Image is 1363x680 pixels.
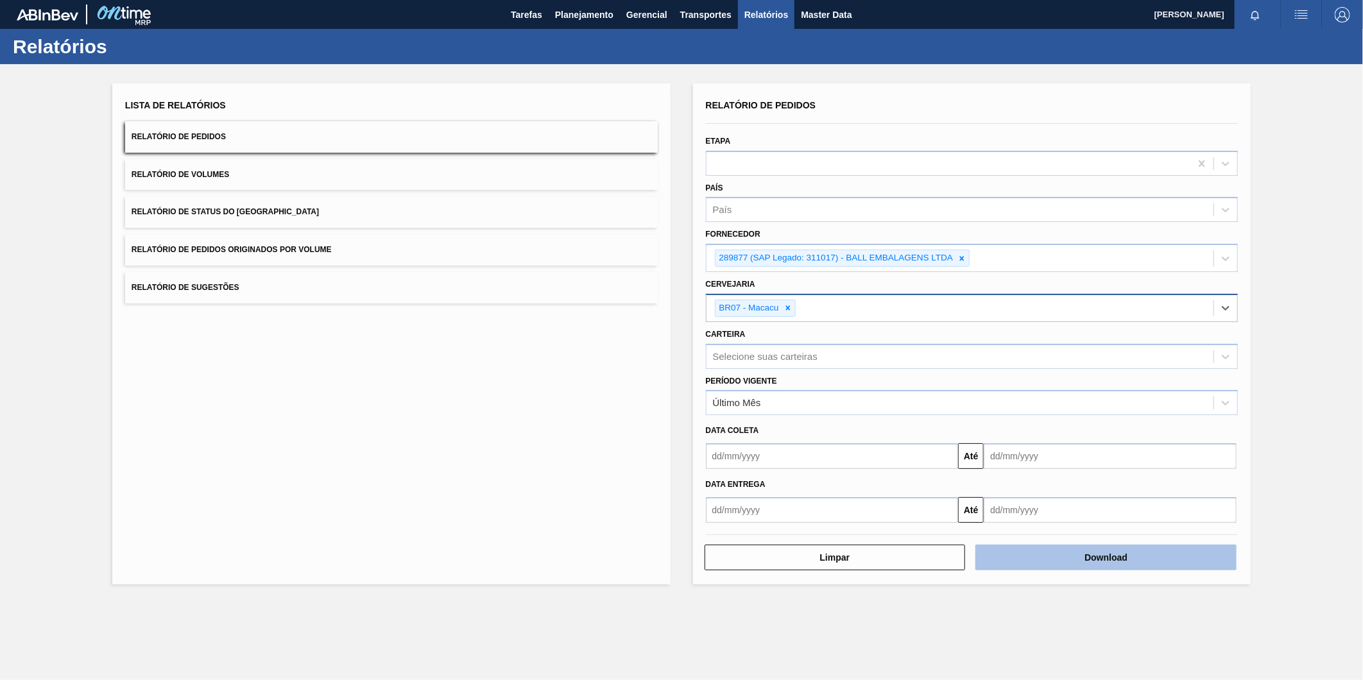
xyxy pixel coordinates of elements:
input: dd/mm/yyyy [706,497,959,523]
label: Fornecedor [706,230,760,239]
button: Download [975,545,1237,570]
span: Relatório de Pedidos [132,132,226,141]
span: Relatório de Volumes [132,170,229,179]
img: Logout [1335,7,1350,22]
button: Até [958,443,984,469]
button: Até [958,497,984,523]
button: Relatório de Sugestões [125,272,658,303]
img: userActions [1294,7,1309,22]
span: Relatório de Pedidos Originados por Volume [132,245,332,254]
span: Relatórios [744,7,788,22]
span: Gerencial [626,7,667,22]
span: Master Data [801,7,852,22]
input: dd/mm/yyyy [984,443,1237,469]
div: Selecione suas carteiras [713,351,818,362]
div: País [713,205,732,216]
label: Cervejaria [706,280,755,289]
label: Etapa [706,137,731,146]
button: Notificações [1235,6,1276,24]
span: Planejamento [555,7,613,22]
input: dd/mm/yyyy [984,497,1237,523]
span: Relatório de Status do [GEOGRAPHIC_DATA] [132,207,319,216]
button: Limpar [705,545,966,570]
button: Relatório de Pedidos Originados por Volume [125,234,658,266]
span: Lista de Relatórios [125,100,226,110]
button: Relatório de Volumes [125,159,658,191]
label: País [706,183,723,192]
span: Data coleta [706,426,759,435]
span: Tarefas [511,7,542,22]
div: BR07 - Macacu [716,300,781,316]
label: Carteira [706,330,746,339]
img: TNhmsLtSVTkK8tSr43FrP2fwEKptu5GPRR3wAAAABJRU5ErkJggg== [17,9,78,21]
div: Último Mês [713,398,761,409]
label: Período Vigente [706,377,777,386]
input: dd/mm/yyyy [706,443,959,469]
span: Transportes [680,7,732,22]
button: Relatório de Status do [GEOGRAPHIC_DATA] [125,196,658,228]
span: Data entrega [706,480,766,489]
div: 289877 (SAP Legado: 311017) - BALL EMBALAGENS LTDA [716,250,955,266]
h1: Relatórios [13,39,241,54]
button: Relatório de Pedidos [125,121,658,153]
span: Relatório de Pedidos [706,100,816,110]
span: Relatório de Sugestões [132,283,239,292]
